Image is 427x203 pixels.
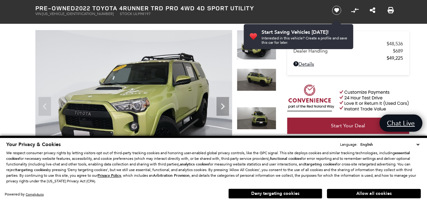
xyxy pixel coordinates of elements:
[133,12,151,16] span: UL998197
[384,119,418,127] span: Chat Live
[42,12,114,16] span: [US_VEHICLE_IDENTIFICATION_NUMBER]
[35,5,322,12] h1: 2022 Toyota 4Runner TRD Pro 4WD 4D Sport Utility
[293,55,403,61] a: $49,225
[35,30,232,178] img: Used 2022 Lime Rush Toyota TRD Pro image 1
[35,4,75,12] strong: Pre-Owned
[293,61,403,67] a: Details
[287,118,409,134] a: Start Your Deal
[180,162,209,167] strong: analytics cookies
[26,192,44,196] a: ComplyAuto
[98,173,121,178] a: Privacy Policy
[5,192,44,196] div: Powered by
[120,12,133,16] span: Stock:
[293,48,393,54] span: Dealer Handling
[293,41,387,47] span: Retailer Selling Price
[16,167,47,172] strong: targeting cookies
[228,189,322,199] button: Deny targeting cookies
[6,150,421,184] p: We respect consumer privacy rights by letting visitors opt out of third-party tracking cookies an...
[331,123,365,129] span: Start Your Deal
[35,12,42,16] span: VIN:
[270,156,301,161] strong: functional cookies
[327,189,421,198] button: Allow all cookies
[237,30,276,60] img: Used 2022 Lime Rush Toyota TRD Pro image 1
[216,97,229,116] div: Next
[293,41,403,47] a: Retailer Selling Price $48,536
[293,48,403,54] a: Dealer Handling $689
[330,5,343,15] button: Save vehicle
[379,114,422,132] a: Chat Live
[237,69,276,91] img: Used 2022 Lime Rush Toyota TRD Pro image 2
[393,48,403,54] span: $689
[359,141,421,148] select: Language Select
[387,55,403,61] span: $49,225
[370,7,375,14] a: Share this Pre-Owned 2022 Toyota 4Runner TRD Pro 4WD 4D Sport Utility
[237,107,276,129] img: Used 2022 Lime Rush Toyota TRD Pro image 3
[340,143,358,146] div: Language:
[305,162,336,167] strong: targeting cookies
[350,6,359,15] button: Compare Vehicle
[6,141,61,148] span: Your Privacy & Cookies
[387,41,403,47] span: $48,536
[388,7,394,14] a: Print this Pre-Owned 2022 Toyota 4Runner TRD Pro 4WD 4D Sport Utility
[153,173,190,178] strong: Arbitration Provision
